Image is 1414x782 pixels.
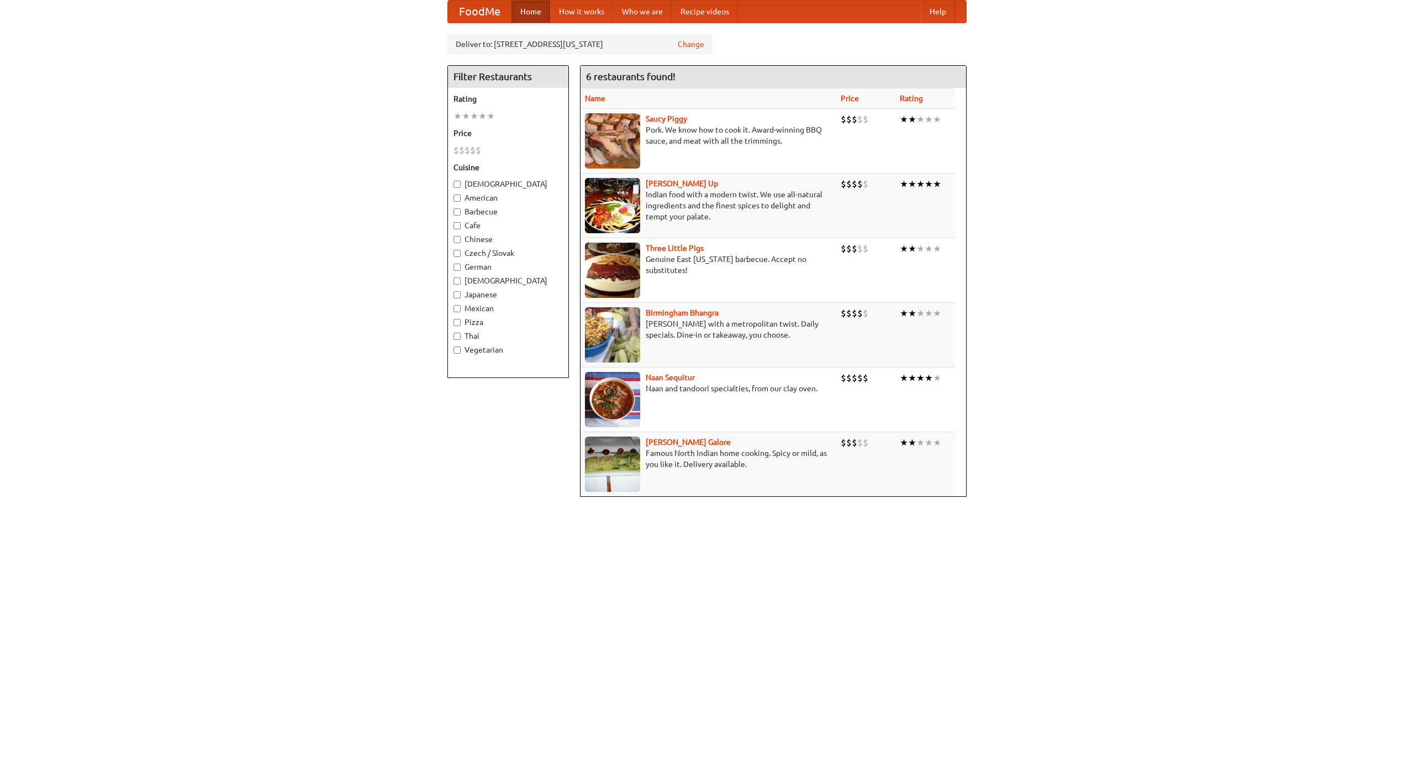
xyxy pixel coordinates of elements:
[585,307,640,363] img: bhangra.jpg
[585,254,832,276] p: Genuine East [US_STATE] barbecue. Accept no substitutes!
[678,39,704,50] a: Change
[916,372,925,384] li: ★
[453,222,461,229] input: Cafe
[672,1,738,23] a: Recipe videos
[585,113,640,169] img: saucy.jpg
[453,275,563,286] label: [DEMOGRAPHIC_DATA]
[453,208,461,216] input: Barbecue
[453,236,461,243] input: Chinese
[857,307,863,319] li: $
[846,178,852,190] li: $
[916,178,925,190] li: ★
[453,347,461,354] input: Vegetarian
[613,1,672,23] a: Who we are
[478,110,487,122] li: ★
[585,94,605,103] a: Name
[585,448,832,470] p: Famous North Indian home cooking. Spicy or mild, as you like it. Delivery available.
[447,34,713,54] div: Deliver to: [STREET_ADDRESS][US_STATE]
[646,244,704,253] a: Three Little Pigs
[857,243,863,255] li: $
[908,307,916,319] li: ★
[453,261,563,272] label: German
[453,192,563,203] label: American
[453,330,563,342] label: Thai
[900,307,908,319] li: ★
[453,319,461,326] input: Pizza
[857,178,863,190] li: $
[453,277,461,285] input: [DEMOGRAPHIC_DATA]
[933,243,941,255] li: ★
[925,437,933,449] li: ★
[841,243,846,255] li: $
[453,344,563,355] label: Vegetarian
[900,372,908,384] li: ★
[933,437,941,449] li: ★
[857,372,863,384] li: $
[585,243,640,298] img: littlepigs.jpg
[453,110,462,122] li: ★
[925,243,933,255] li: ★
[908,113,916,125] li: ★
[852,178,857,190] li: $
[925,113,933,125] li: ★
[863,437,868,449] li: $
[841,94,859,103] a: Price
[585,189,832,222] p: Indian food with a modern twist. We use all-natural ingredients and the finest spices to delight ...
[646,114,687,123] a: Saucy Piggy
[511,1,550,23] a: Home
[453,179,563,190] label: [DEMOGRAPHIC_DATA]
[585,318,832,340] p: [PERSON_NAME] with a metropolitan twist. Daily specials. Dine-in or takeaway, you choose.
[453,195,461,202] input: American
[476,144,481,156] li: $
[863,113,868,125] li: $
[585,383,832,394] p: Naan and tandoori specialties, from our clay oven.
[900,113,908,125] li: ★
[852,437,857,449] li: $
[459,144,465,156] li: $
[925,178,933,190] li: ★
[908,372,916,384] li: ★
[852,113,857,125] li: $
[863,372,868,384] li: $
[453,128,563,139] h5: Price
[908,178,916,190] li: ★
[470,144,476,156] li: $
[841,307,846,319] li: $
[925,372,933,384] li: ★
[908,437,916,449] li: ★
[841,437,846,449] li: $
[550,1,613,23] a: How it works
[863,243,868,255] li: $
[908,243,916,255] li: ★
[852,307,857,319] li: $
[921,1,955,23] a: Help
[841,372,846,384] li: $
[916,307,925,319] li: ★
[586,71,676,82] ng-pluralize: 6 restaurants found!
[453,291,461,298] input: Japanese
[453,289,563,300] label: Japanese
[646,179,718,188] a: [PERSON_NAME] Up
[900,437,908,449] li: ★
[646,438,731,447] a: [PERSON_NAME] Galore
[646,373,695,382] a: Naan Sequitur
[462,110,470,122] li: ★
[453,264,461,271] input: German
[453,93,563,104] h5: Rating
[453,220,563,231] label: Cafe
[846,113,852,125] li: $
[933,307,941,319] li: ★
[852,372,857,384] li: $
[453,305,461,312] input: Mexican
[453,250,461,257] input: Czech / Slovak
[470,110,478,122] li: ★
[933,113,941,125] li: ★
[841,113,846,125] li: $
[846,243,852,255] li: $
[933,372,941,384] li: ★
[448,1,511,23] a: FoodMe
